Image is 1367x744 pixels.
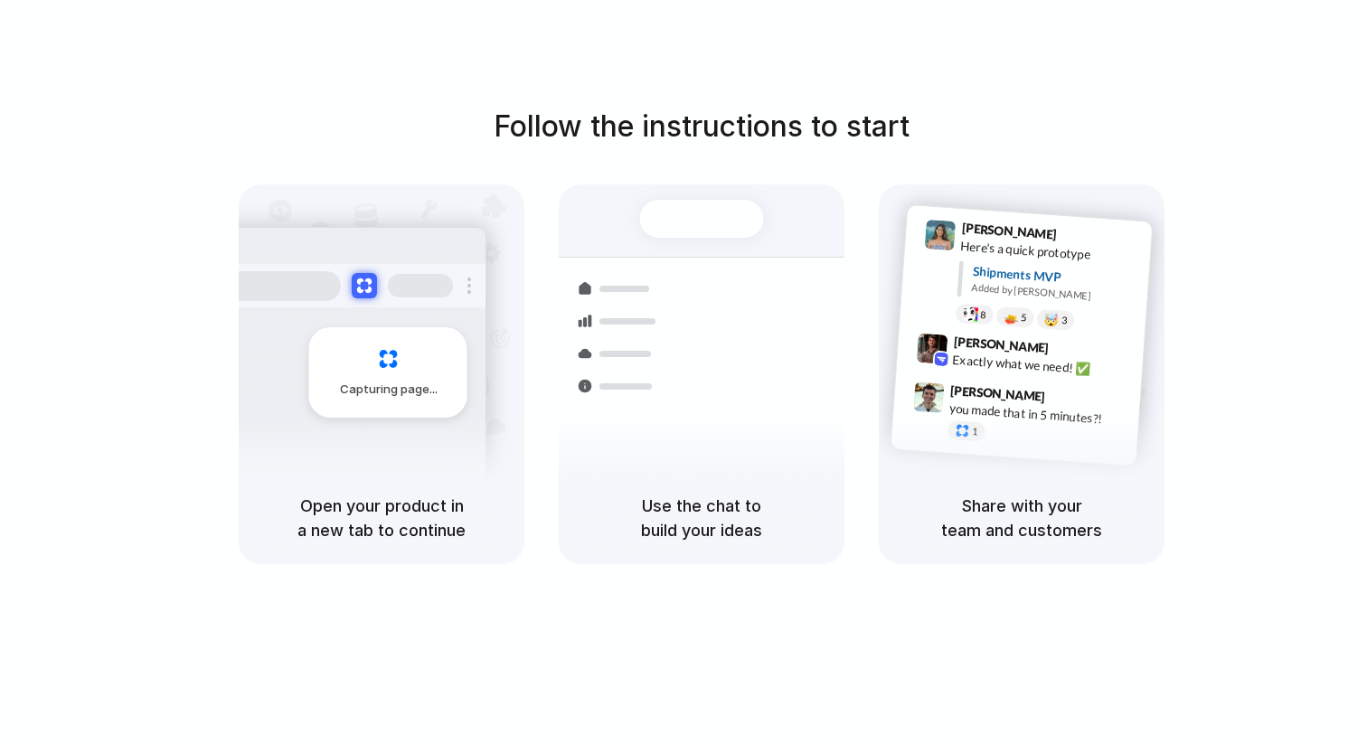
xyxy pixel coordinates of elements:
[1021,313,1027,323] span: 5
[1054,341,1091,363] span: 9:42 AM
[580,494,823,542] h5: Use the chat to build your ideas
[340,381,440,399] span: Capturing page
[900,494,1143,542] h5: Share with your team and customers
[1044,314,1060,327] div: 🤯
[961,218,1057,244] span: [PERSON_NAME]
[952,351,1133,381] div: Exactly what we need! ✅
[1061,315,1068,325] span: 3
[960,237,1141,268] div: Here's a quick prototype
[950,381,1046,407] span: [PERSON_NAME]
[494,105,910,148] h1: Follow the instructions to start
[980,310,986,320] span: 8
[972,427,978,437] span: 1
[972,262,1139,292] div: Shipments MVP
[1062,227,1099,249] span: 9:41 AM
[260,494,503,542] h5: Open your product in a new tab to continue
[953,332,1049,358] span: [PERSON_NAME]
[948,400,1129,430] div: you made that in 5 minutes?!
[1051,390,1088,411] span: 9:47 AM
[971,280,1137,306] div: Added by [PERSON_NAME]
